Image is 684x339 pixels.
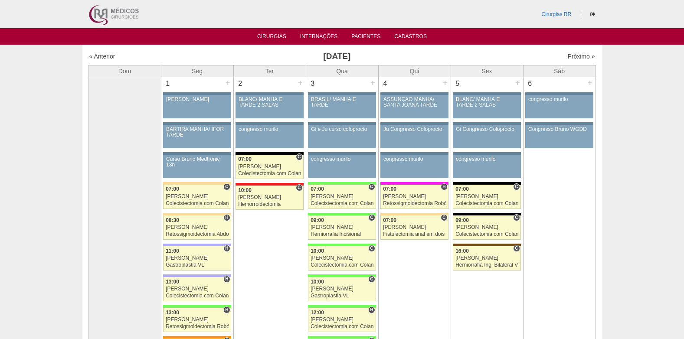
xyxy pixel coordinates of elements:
div: [PERSON_NAME] [311,225,373,230]
div: BRASIL/ MANHÃ E TARDE [311,97,373,108]
a: Gi e Ju curso coloprocto [308,125,376,148]
div: Gastroplastia VL [311,293,373,299]
div: Key: Assunção [236,183,303,186]
div: [PERSON_NAME] [311,317,373,323]
span: 09:00 [311,217,324,223]
div: + [514,77,521,88]
i: Sair [590,12,595,17]
span: 12:00 [311,310,324,316]
div: Colecistectomia com Colangiografia VL [455,231,518,237]
div: [PERSON_NAME] [455,225,518,230]
a: C 07:00 [PERSON_NAME] Colecistectomia com Colangiografia VL [453,185,520,209]
a: Pacientes [351,33,380,42]
span: Hospital [223,276,230,283]
div: [PERSON_NAME] [238,195,301,200]
a: H 11:00 [PERSON_NAME] Gastroplastia VL [163,246,231,271]
a: congresso murilo [525,95,593,118]
div: [PERSON_NAME] [455,255,518,261]
div: [PERSON_NAME] [166,255,229,261]
span: Consultório [441,214,447,221]
th: Seg [161,65,233,77]
div: [PERSON_NAME] [311,194,373,199]
div: + [224,77,232,88]
a: Cadastros [394,33,427,42]
a: H 13:00 [PERSON_NAME] Retossigmoidectomia Robótica [163,308,231,332]
a: congresso murilo [308,155,376,178]
th: Sáb [523,65,596,77]
div: Key: Brasil [308,213,376,215]
div: Colecistectomia com Colangiografia VL [311,262,373,268]
div: + [369,77,376,88]
div: ASSUNÇÃO MANHÃ/ SANTA JOANA TARDE [383,97,445,108]
span: Hospital [223,245,230,252]
div: Colecistectomia com Colangiografia VL [311,201,373,206]
div: Key: Brasil [308,305,376,308]
span: Consultório [513,214,520,221]
div: congresso murilo [528,97,590,102]
span: 10:00 [238,187,252,193]
a: BLANC/ MANHÃ E TARDE 2 SALAS [236,95,303,118]
div: Key: Aviso [453,122,520,125]
div: Key: São Luiz - SCS [163,336,231,339]
div: congresso murilo [383,156,445,162]
a: Próximo » [567,53,595,60]
a: C 09:00 [PERSON_NAME] Herniorrafia Incisional [308,215,376,240]
div: Retossigmoidectomia Abdominal VL [166,231,229,237]
div: Key: Blanc [236,152,303,155]
span: Consultório [513,245,520,252]
span: Consultório [296,184,302,191]
span: 09:00 [455,217,469,223]
span: Consultório [368,183,375,190]
div: Curso Bruno Medtronic 13h [166,156,228,168]
div: Herniorrafia Incisional [311,231,373,237]
div: [PERSON_NAME] [311,286,373,292]
div: Colecistectomia com Colangiografia VL [311,324,373,329]
a: congresso murilo [236,125,303,148]
span: 07:00 [383,217,396,223]
span: 13:00 [166,310,179,316]
span: Consultório [296,153,302,160]
div: Key: Brasil [163,305,231,308]
span: 07:00 [311,186,324,192]
div: Key: Brasil [308,182,376,185]
div: Key: Aviso [308,122,376,125]
a: C 10:00 [PERSON_NAME] Colecistectomia com Colangiografia VL [308,246,376,271]
div: Key: Aviso [163,92,231,95]
div: Ju Congresso Coloprocto [383,127,445,132]
a: C 07:00 [PERSON_NAME] Colecistectomia com Colangiografia VL [308,185,376,209]
div: Key: Aviso [525,92,593,95]
div: Key: Santa Joana [453,244,520,246]
a: BLANC/ MANHÃ E TARDE 2 SALAS [453,95,520,118]
div: Key: Bartira [163,182,231,185]
div: Colecistectomia com Colangiografia VL [238,171,301,176]
div: 6 [524,77,537,90]
div: Key: Bartira [380,213,448,215]
span: Consultório [368,214,375,221]
div: congresso murilo [311,156,373,162]
div: Colecistectomia com Colangiografia VL [166,293,229,299]
span: 13:00 [166,279,179,285]
a: BRASIL/ MANHÃ E TARDE [308,95,376,118]
th: Ter [233,65,306,77]
div: Key: Aviso [380,122,448,125]
div: Herniorrafia Ing. Bilateral VL [455,262,518,268]
a: C 07:00 [PERSON_NAME] Colecistectomia com Colangiografia VL [236,155,303,179]
div: Key: Aviso [380,92,448,95]
a: congresso murilo [380,155,448,178]
a: « Anterior [89,53,115,60]
span: 07:00 [383,186,396,192]
div: 4 [379,77,392,90]
a: C 10:00 [PERSON_NAME] Hemorroidectomia [236,186,303,210]
a: C 09:00 [PERSON_NAME] Colecistectomia com Colangiografia VL [453,215,520,240]
span: 10:00 [311,279,324,285]
a: C 07:00 [PERSON_NAME] Fistulectomia anal em dois tempos [380,215,448,240]
a: Cirurgias [257,33,286,42]
div: Key: Pro Matre [380,182,448,185]
div: [PERSON_NAME] [166,317,229,323]
span: 10:00 [311,248,324,254]
div: Key: Aviso [453,152,520,155]
div: [PERSON_NAME] [455,194,518,199]
div: [PERSON_NAME] [383,225,446,230]
a: Ju Congresso Coloprocto [380,125,448,148]
th: Dom [88,65,161,77]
